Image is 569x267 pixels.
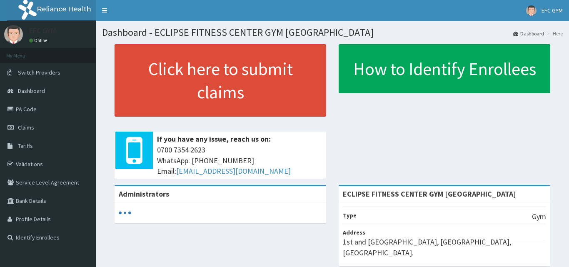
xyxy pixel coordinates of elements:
[119,207,131,219] svg: audio-loading
[119,189,169,199] b: Administrators
[343,237,546,258] p: 1st and [GEOGRAPHIC_DATA], [GEOGRAPHIC_DATA], [GEOGRAPHIC_DATA].
[513,30,544,37] a: Dashboard
[157,145,322,177] span: 0700 7354 2623 WhatsApp: [PHONE_NUMBER] Email:
[343,189,516,199] strong: ECLIPSE FITNESS CENTER GYM [GEOGRAPHIC_DATA]
[343,229,365,236] b: Address
[542,7,563,14] span: EFC GYM
[339,44,550,93] a: How to Identify Enrollees
[102,27,563,38] h1: Dashboard - ECLIPSE FITNESS CENTER GYM [GEOGRAPHIC_DATA]
[176,166,291,176] a: [EMAIL_ADDRESS][DOMAIN_NAME]
[343,212,357,219] b: Type
[18,69,60,76] span: Switch Providers
[18,87,45,95] span: Dashboard
[157,134,271,144] b: If you have any issue, reach us on:
[29,37,49,43] a: Online
[4,25,23,44] img: User Image
[532,211,546,222] p: Gym
[526,5,537,16] img: User Image
[29,27,56,35] p: EFC GYM
[18,142,33,150] span: Tariffs
[18,124,34,131] span: Claims
[115,44,326,117] a: Click here to submit claims
[545,30,563,37] li: Here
